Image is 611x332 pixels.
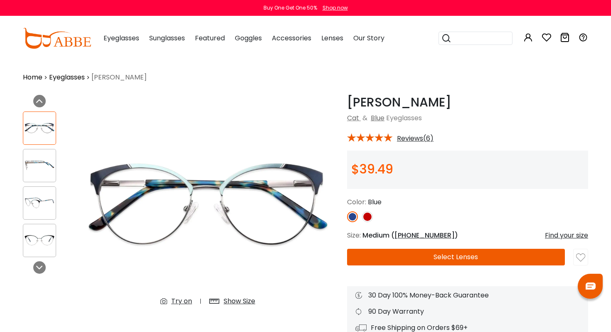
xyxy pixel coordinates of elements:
img: Huxley Blue Metal Eyeglasses , Fashion , SpringHinges , NosePads Frames from ABBE Glasses [23,232,56,248]
div: Shop now [323,4,348,12]
img: Huxley Blue Metal Eyeglasses , Fashion , SpringHinges , NosePads Frames from ABBE Glasses [77,95,339,313]
img: Huxley Blue Metal Eyeglasses , Fashion , SpringHinges , NosePads Frames from ABBE Glasses [23,120,56,136]
span: Accessories [272,33,311,43]
a: Shop now [318,4,348,11]
span: Eyeglasses [386,113,422,123]
span: Size: [347,230,361,240]
div: Show Size [224,296,255,306]
a: Blue [371,113,384,123]
img: abbeglasses.com [23,28,91,49]
h1: [PERSON_NAME] [347,95,588,110]
a: Eyeglasses [49,72,85,82]
img: Huxley Blue Metal Eyeglasses , Fashion , SpringHinges , NosePads Frames from ABBE Glasses [23,195,56,211]
span: [PERSON_NAME] [91,72,147,82]
div: 90 Day Warranty [355,307,580,317]
button: Select Lenses [347,249,565,265]
img: Huxley Blue Metal Eyeglasses , Fashion , SpringHinges , NosePads Frames from ABBE Glasses [23,157,56,173]
img: chat [586,282,596,290]
span: $39.49 [351,160,393,178]
span: Lenses [321,33,343,43]
span: [PHONE_NUMBER] [394,230,455,240]
span: & [361,113,369,123]
span: Color: [347,197,366,207]
div: Buy One Get One 50% [264,4,317,12]
div: Find your size [545,230,588,240]
a: Home [23,72,42,82]
img: like [576,253,585,262]
span: Blue [368,197,382,207]
span: Our Story [353,33,384,43]
span: Medium ( ) [362,230,458,240]
span: Eyeglasses [103,33,139,43]
div: Try on [171,296,192,306]
a: Cat [347,113,359,123]
span: Sunglasses [149,33,185,43]
span: Featured [195,33,225,43]
div: 30 Day 100% Money-Back Guarantee [355,290,580,300]
span: Reviews(6) [397,135,434,142]
span: Goggles [235,33,262,43]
